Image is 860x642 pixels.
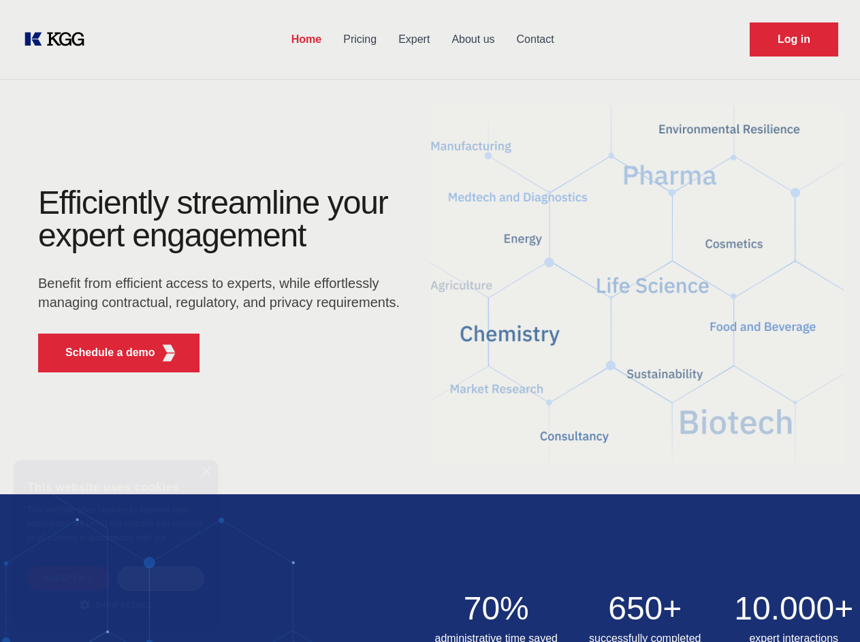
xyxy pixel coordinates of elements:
button: Schedule a demoKGG Fifth Element RED [38,334,200,372]
h2: 70% [430,592,563,625]
a: Expert [387,22,441,57]
img: KGG Fifth Element RED [430,89,844,481]
a: Request Demo [750,22,838,57]
p: Benefit from efficient access to experts, while effortlessly managing contractual, regulatory, an... [38,274,409,312]
img: KGG Fifth Element RED [161,344,178,362]
a: Cookie Policy [27,534,193,556]
a: Contact [506,22,565,57]
div: This website uses cookies [27,470,204,503]
span: Show details [95,601,153,609]
a: Pricing [332,22,387,57]
div: Show details [27,598,204,611]
h1: Efficiently streamline your expert engagement [38,187,409,252]
p: Schedule a demo [65,344,155,361]
div: Decline all [117,566,204,590]
div: Close [201,467,211,477]
span: This website uses cookies to improve user experience. By using our website you consent to all coo... [27,505,202,543]
a: About us [441,22,505,57]
h2: 650+ [579,592,712,625]
a: KOL Knowledge Platform: Talk to Key External Experts (KEE) [22,29,95,50]
a: Home [281,22,332,57]
div: Accept all [27,566,110,590]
